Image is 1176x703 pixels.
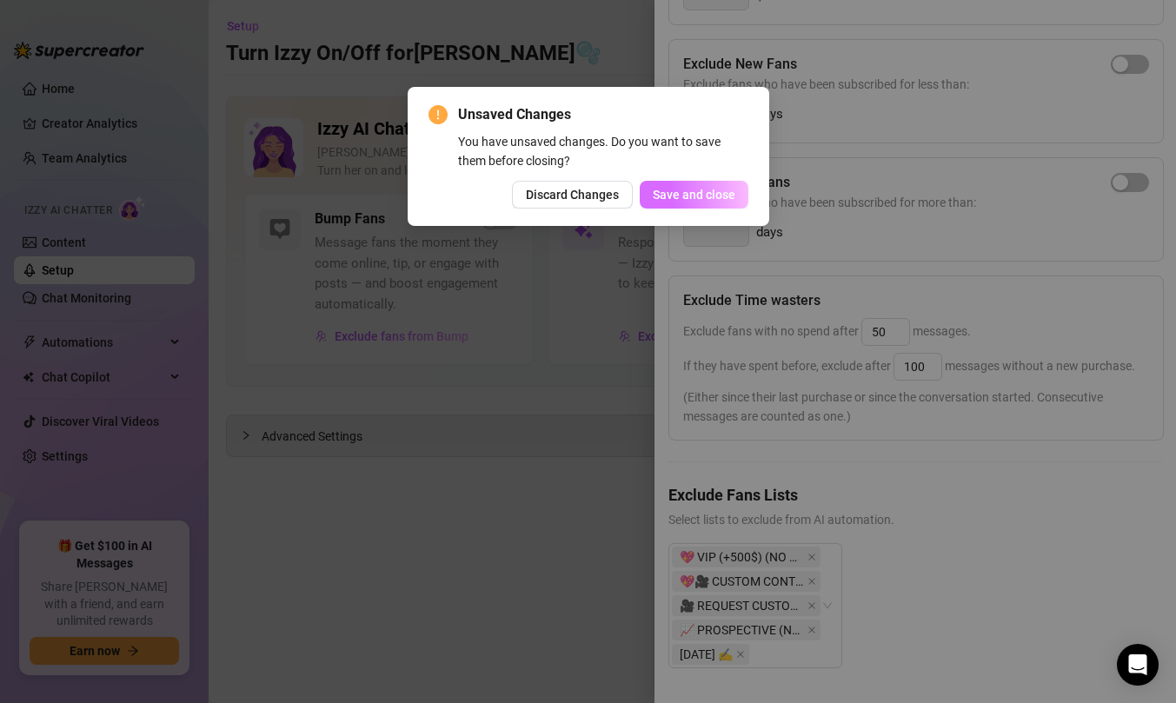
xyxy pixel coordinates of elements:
[653,188,735,202] span: Save and close
[458,132,748,170] div: You have unsaved changes. Do you want to save them before closing?
[512,181,633,209] button: Discard Changes
[1117,644,1159,686] div: Open Intercom Messenger
[429,105,448,124] span: exclamation-circle
[458,104,748,125] span: Unsaved Changes
[526,188,619,202] span: Discard Changes
[640,181,748,209] button: Save and close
